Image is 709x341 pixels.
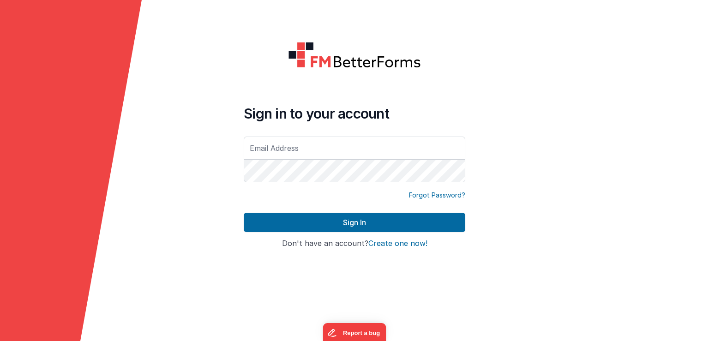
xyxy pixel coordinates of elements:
button: Create one now! [368,239,427,248]
h4: Don't have an account? [244,239,465,248]
input: Email Address [244,137,465,160]
button: Sign In [244,213,465,232]
h4: Sign in to your account [244,105,465,122]
a: Forgot Password? [409,191,465,200]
